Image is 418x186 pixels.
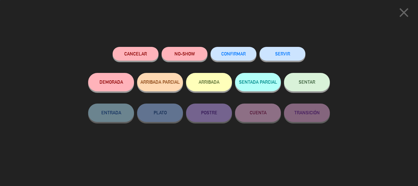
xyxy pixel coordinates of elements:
[211,47,256,61] button: CONFIRMAR
[137,73,183,91] button: ARRIBADA PARCIAL
[88,104,134,122] button: ENTRADA
[140,79,180,85] span: ARRIBADA PARCIAL
[221,51,246,56] span: CONFIRMAR
[113,47,159,61] button: Cancelar
[259,47,305,61] button: SERVIR
[186,104,232,122] button: POSTRE
[299,79,315,85] span: SENTAR
[396,5,412,20] i: close
[394,5,413,23] button: close
[284,104,330,122] button: TRANSICIÓN
[284,73,330,91] button: SENTAR
[137,104,183,122] button: PLATO
[235,73,281,91] button: SENTADA PARCIAL
[186,73,232,91] button: ARRIBADA
[235,104,281,122] button: CUENTA
[162,47,207,61] button: NO-SHOW
[88,73,134,91] button: DEMORADA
